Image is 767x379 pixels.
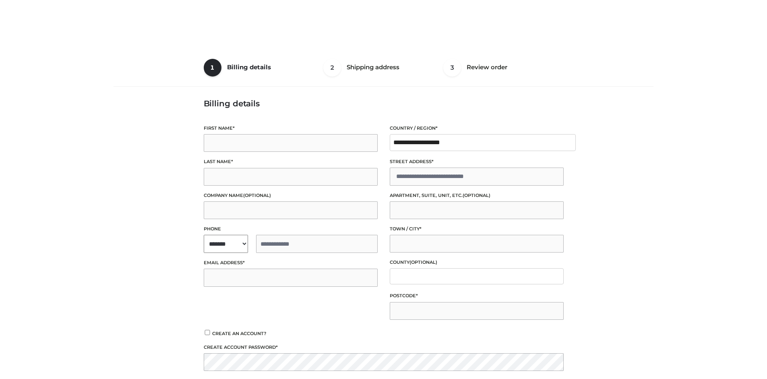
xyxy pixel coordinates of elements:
label: Last name [204,158,378,166]
label: Company name [204,192,378,199]
label: Street address [390,158,564,166]
span: Review order [467,63,507,71]
span: (optional) [409,259,437,265]
label: Create account password [204,344,564,351]
span: 2 [323,59,341,77]
span: Shipping address [347,63,399,71]
label: Country / Region [390,124,564,132]
span: (optional) [243,193,271,198]
span: 1 [204,59,221,77]
label: Phone [204,225,378,233]
label: County [390,259,564,266]
span: Create an account? [212,331,267,336]
h3: Billing details [204,99,564,108]
label: Apartment, suite, unit, etc. [390,192,564,199]
label: First name [204,124,378,132]
span: (optional) [463,193,490,198]
label: Town / City [390,225,564,233]
span: Billing details [227,63,271,71]
label: Email address [204,259,378,267]
input: Create an account? [204,330,211,335]
label: Postcode [390,292,564,300]
span: 3 [443,59,461,77]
